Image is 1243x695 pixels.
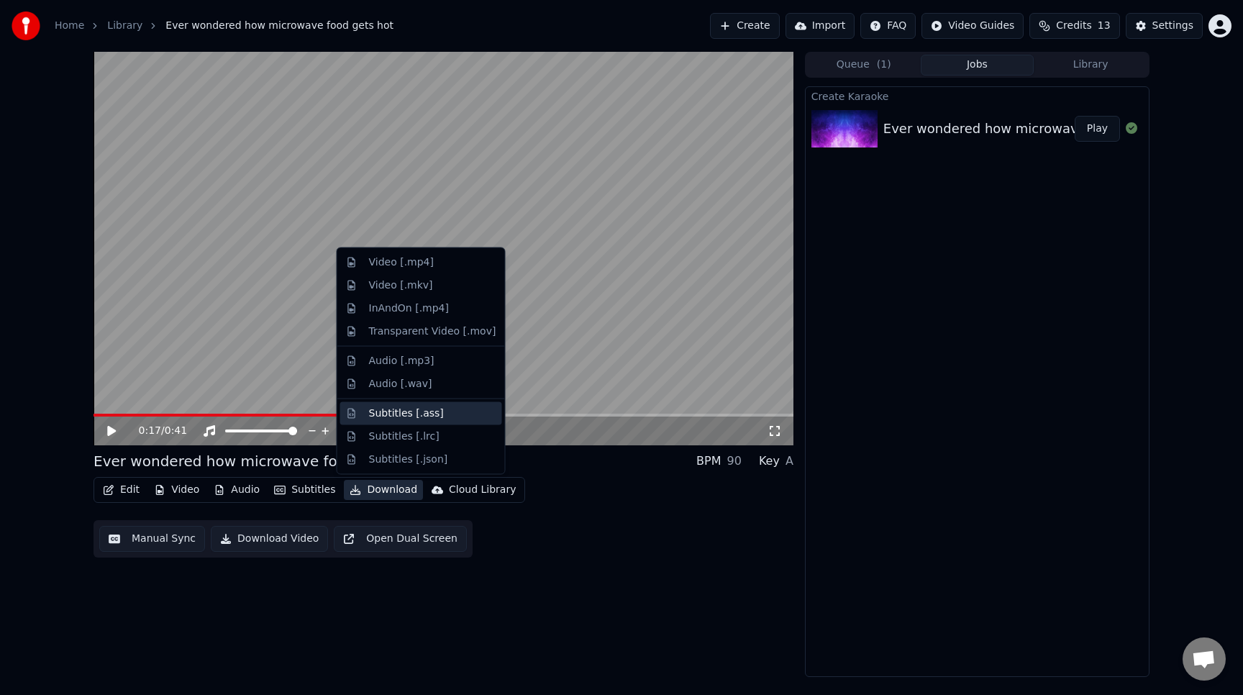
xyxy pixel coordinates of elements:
div: Video [.mp4] [369,255,434,270]
button: Manual Sync [99,526,205,552]
button: Video [148,480,205,500]
div: A [786,453,793,470]
button: Jobs [921,55,1034,76]
button: Download [344,480,423,500]
span: ( 1 ) [877,58,891,72]
div: Subtitles [.lrc] [369,429,440,443]
button: Download Video [211,526,328,552]
div: Subtitles [.ass] [369,406,444,420]
div: Ever wondered how microwave food gets hot [883,119,1176,139]
div: Audio [.wav] [369,376,432,391]
button: FAQ [860,13,916,39]
button: Subtitles [268,480,341,500]
button: Audio [208,480,265,500]
div: / [139,424,173,438]
button: Library [1034,55,1147,76]
span: 13 [1098,19,1111,33]
div: Subtitles [.json] [369,452,448,466]
div: Key [759,453,780,470]
img: youka [12,12,40,40]
nav: breadcrumb [55,19,393,33]
a: Home [55,19,84,33]
button: Import [786,13,855,39]
button: Credits13 [1029,13,1119,39]
button: Settings [1126,13,1203,39]
div: Transparent Video [.mov] [369,324,496,338]
div: InAndOn [.mp4] [369,301,450,315]
button: Video Guides [921,13,1024,39]
button: Edit [97,480,145,500]
div: Video [.mkv] [369,278,433,292]
div: Settings [1152,19,1193,33]
span: 0:17 [139,424,161,438]
span: 0:41 [165,424,187,438]
div: Audio [.mp3] [369,353,434,368]
div: BPM [696,453,721,470]
div: 90 [727,453,742,470]
span: Credits [1056,19,1091,33]
button: Queue [807,55,921,76]
button: Open Dual Screen [334,526,467,552]
div: Create Karaoke [806,87,1149,104]
button: Play [1075,116,1120,142]
a: Library [107,19,142,33]
div: Cloud Library [449,483,516,497]
div: Open chat [1183,637,1226,681]
button: Create [710,13,780,39]
div: Ever wondered how microwave food gets hot [94,451,419,471]
span: Ever wondered how microwave food gets hot [165,19,393,33]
